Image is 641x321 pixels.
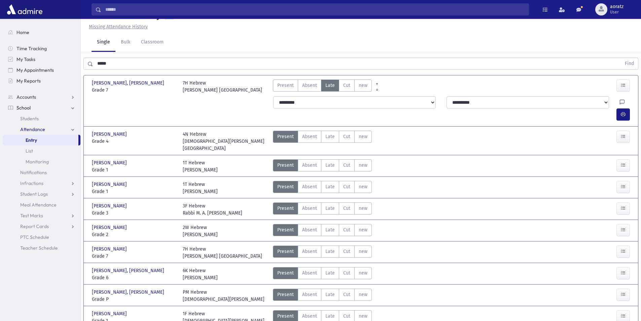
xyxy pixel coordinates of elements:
[92,166,176,173] span: Grade 1
[92,289,166,296] span: [PERSON_NAME], [PERSON_NAME]
[183,131,267,152] div: 4N Hebrew [DEMOGRAPHIC_DATA][PERSON_NAME][GEOGRAPHIC_DATA]
[359,205,367,212] span: new
[277,269,294,277] span: Present
[273,246,372,260] div: AttTypes
[92,231,176,238] span: Grade 2
[183,202,242,217] div: 3F Hebrew Rabbi M. A. [PERSON_NAME]
[20,116,39,122] span: Students
[3,92,80,102] a: Accounts
[325,269,335,277] span: Late
[277,313,294,320] span: Present
[3,113,80,124] a: Students
[20,191,48,197] span: Student Logs
[115,33,136,52] a: Bulk
[3,210,80,221] a: Test Marks
[3,156,80,167] a: Monitoring
[273,289,372,303] div: AttTypes
[343,291,350,298] span: Cut
[3,43,80,54] a: Time Tracking
[277,226,294,233] span: Present
[16,45,47,52] span: Time Tracking
[325,291,335,298] span: Late
[26,137,37,143] span: Entry
[92,296,176,303] span: Grade P
[302,183,317,190] span: Absent
[325,313,335,320] span: Late
[277,291,294,298] span: Present
[277,82,294,89] span: Present
[302,269,317,277] span: Absent
[610,4,624,9] span: aoratz
[273,267,372,281] div: AttTypes
[16,78,41,84] span: My Reports
[92,202,128,210] span: [PERSON_NAME]
[359,248,367,255] span: new
[92,131,128,138] span: [PERSON_NAME]
[3,189,80,199] a: Student Logs
[92,274,176,281] span: Grade 6
[325,205,335,212] span: Late
[343,133,350,140] span: Cut
[92,224,128,231] span: [PERSON_NAME]
[325,133,335,140] span: Late
[325,248,335,255] span: Late
[302,205,317,212] span: Absent
[20,180,43,186] span: Infractions
[3,65,80,75] a: My Appointments
[92,310,128,317] span: [PERSON_NAME]
[343,269,350,277] span: Cut
[20,126,45,132] span: Attendance
[273,202,372,217] div: AttTypes
[92,181,128,188] span: [PERSON_NAME]
[277,205,294,212] span: Present
[16,56,35,62] span: My Tasks
[621,58,638,69] button: Find
[359,82,367,89] span: new
[302,226,317,233] span: Absent
[343,226,350,233] span: Cut
[92,138,176,145] span: Grade 4
[273,181,372,195] div: AttTypes
[92,253,176,260] span: Grade 7
[3,146,80,156] a: List
[359,226,367,233] span: new
[92,159,128,166] span: [PERSON_NAME]
[5,3,44,16] img: AdmirePro
[302,248,317,255] span: Absent
[20,223,49,229] span: Report Cards
[610,9,624,15] span: User
[92,33,115,52] a: Single
[3,232,80,243] a: PTC Schedule
[20,213,43,219] span: Test Marks
[16,67,54,73] span: My Appointments
[183,267,218,281] div: 6K Hebrew [PERSON_NAME]
[20,234,49,240] span: PTC Schedule
[101,3,529,15] input: Search
[359,183,367,190] span: new
[92,87,176,94] span: Grade 7
[86,24,148,30] a: Missing Attendance History
[325,162,335,169] span: Late
[325,82,335,89] span: Late
[277,183,294,190] span: Present
[325,226,335,233] span: Late
[302,313,317,320] span: Absent
[3,75,80,86] a: My Reports
[26,148,33,154] span: List
[343,205,350,212] span: Cut
[3,54,80,65] a: My Tasks
[3,221,80,232] a: Report Cards
[302,133,317,140] span: Absent
[92,79,166,87] span: [PERSON_NAME], [PERSON_NAME]
[277,133,294,140] span: Present
[3,243,80,253] a: Teacher Schedule
[343,248,350,255] span: Cut
[183,289,264,303] div: PM Hebrew [DEMOGRAPHIC_DATA][PERSON_NAME]
[359,291,367,298] span: new
[89,24,148,30] u: Missing Attendance History
[92,246,128,253] span: [PERSON_NAME]
[273,131,372,152] div: AttTypes
[273,224,372,238] div: AttTypes
[183,159,218,173] div: 1T Hebrew [PERSON_NAME]
[359,133,367,140] span: new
